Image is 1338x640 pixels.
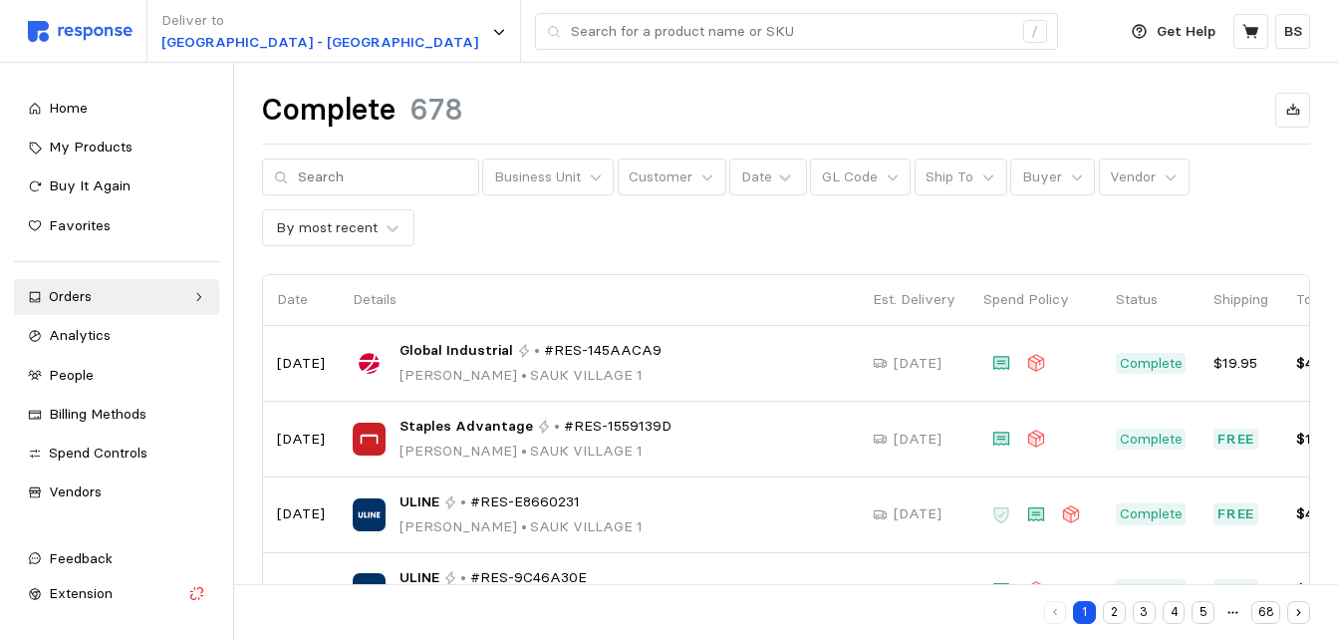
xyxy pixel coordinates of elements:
[49,405,146,423] span: Billing Methods
[262,91,396,130] h1: Complete
[517,442,530,460] span: •
[400,340,513,362] span: Global Industrial
[49,99,88,117] span: Home
[894,503,941,525] p: [DATE]
[1213,353,1268,375] p: $19.95
[277,353,325,375] p: [DATE]
[482,159,614,196] button: Business Unit
[49,584,113,602] span: Extension
[983,289,1088,311] p: Spend Policy
[161,32,478,54] p: [GEOGRAPHIC_DATA] - [GEOGRAPHIC_DATA]
[409,91,463,130] h1: 678
[1275,14,1310,49] button: BS
[1120,429,1183,451] p: Complete
[14,168,219,204] a: Buy It Again
[49,216,111,234] span: Favorites
[353,347,386,380] img: Global Industrial
[915,159,1007,196] button: Ship To
[49,176,131,194] span: Buy It Again
[1010,159,1095,196] button: Buyer
[494,166,581,188] p: Business Unit
[894,353,941,375] p: [DATE]
[1023,20,1047,44] div: /
[1217,579,1255,601] p: Free
[353,573,386,606] img: ULINE
[926,166,973,188] p: Ship To
[353,423,386,456] img: Staples Advantage
[460,491,466,513] p: •
[49,326,111,344] span: Analytics
[1163,601,1186,624] button: 4
[277,579,325,601] p: [DATE]
[629,166,692,188] p: Customer
[14,130,219,165] a: My Products
[517,366,530,384] span: •
[14,436,219,472] a: Spend Controls
[277,429,325,451] p: [DATE]
[460,567,466,589] p: •
[400,567,439,589] span: ULINE
[1110,166,1156,188] p: Vendor
[400,516,643,538] p: [PERSON_NAME] SAUK VILLAGE 1
[14,208,219,244] a: Favorites
[1213,289,1268,311] p: Shipping
[894,429,941,451] p: [DATE]
[741,166,772,187] div: Date
[1217,503,1255,525] p: Free
[534,340,540,362] p: •
[1073,601,1096,624] button: 1
[14,475,219,510] a: Vendors
[894,579,941,601] p: [DATE]
[298,160,467,195] input: Search
[277,289,325,311] p: Date
[14,541,219,577] button: Feedback
[1120,503,1183,525] p: Complete
[1192,601,1214,624] button: 5
[49,138,133,156] span: My Products
[49,366,94,384] span: People
[400,416,533,438] span: Staples Advantage
[618,159,726,196] button: Customer
[1120,579,1183,601] p: Complete
[14,576,219,612] button: Extension
[1284,21,1302,43] p: BS
[353,498,386,531] img: ULINE
[1116,289,1186,311] p: Status
[822,166,878,188] p: GL Code
[544,340,662,362] span: #RES-145AACA9
[1099,159,1190,196] button: Vendor
[1133,601,1156,624] button: 3
[49,286,184,308] div: Orders
[470,567,587,589] span: #RES-9C46A30E
[400,365,662,387] p: [PERSON_NAME] SAUK VILLAGE 1
[277,503,325,525] p: [DATE]
[1022,166,1062,188] p: Buyer
[14,397,219,433] a: Billing Methods
[873,289,955,311] p: Est. Delivery
[14,279,219,315] a: Orders
[49,444,147,462] span: Spend Controls
[353,289,845,311] p: Details
[1251,601,1280,624] button: 68
[517,517,530,535] span: •
[1103,601,1126,624] button: 2
[49,549,113,567] span: Feedback
[14,91,219,127] a: Home
[564,416,671,438] span: #RES-1559139D
[28,21,133,42] img: svg%3e
[810,159,911,196] button: GL Code
[14,318,219,354] a: Analytics
[470,491,580,513] span: #RES-E8660231
[554,416,560,438] p: •
[276,217,378,238] div: By most recent
[1157,21,1215,43] p: Get Help
[400,441,671,463] p: [PERSON_NAME] SAUK VILLAGE 1
[1217,429,1255,451] p: Free
[161,10,478,32] p: Deliver to
[14,358,219,394] a: People
[49,482,102,500] span: Vendors
[1120,13,1227,51] button: Get Help
[1120,353,1183,375] p: Complete
[400,491,439,513] span: ULINE
[571,14,1012,50] input: Search for a product name or SKU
